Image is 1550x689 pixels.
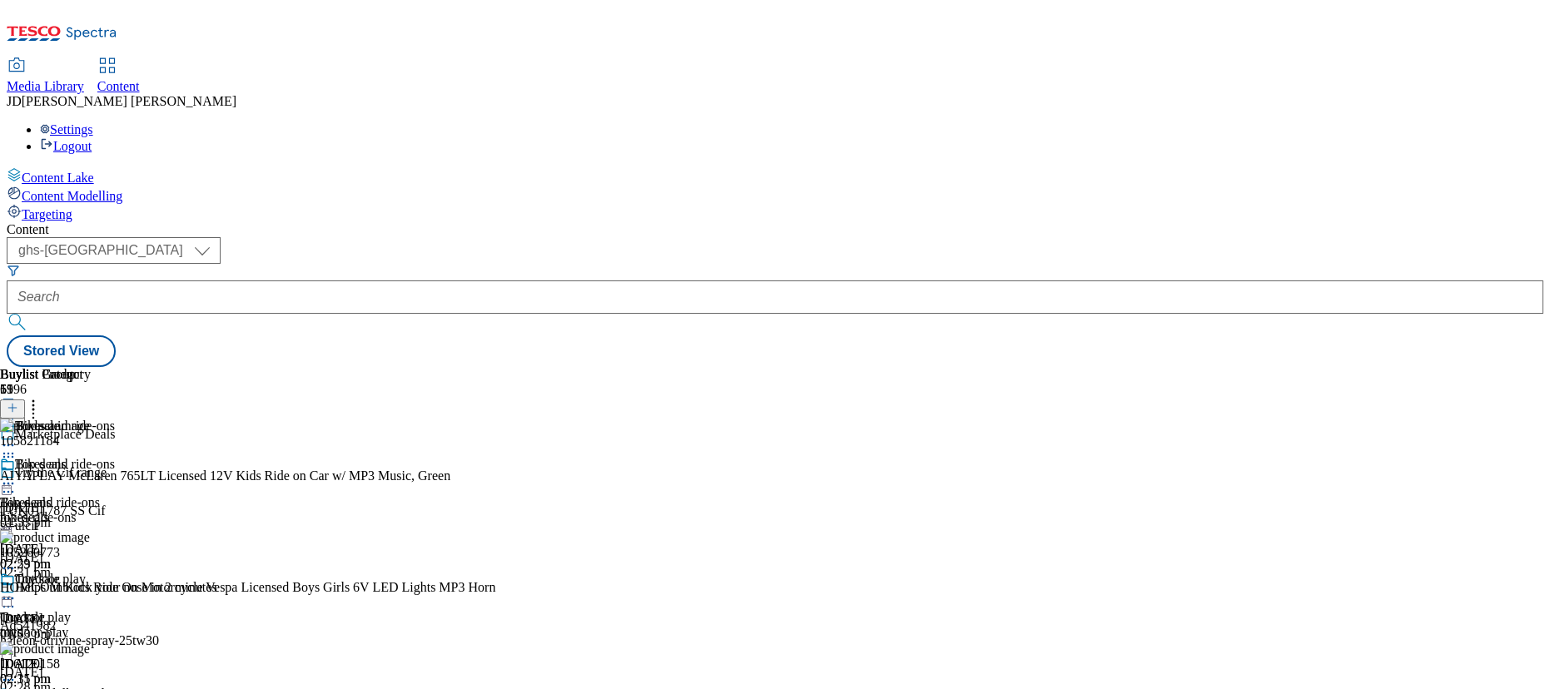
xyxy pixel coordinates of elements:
[7,335,116,367] button: Stored View
[22,189,122,203] span: Content Modelling
[7,222,1543,237] div: Content
[7,264,20,277] svg: Search Filters
[7,204,1543,222] a: Targeting
[40,139,92,153] a: Logout
[7,79,84,93] span: Media Library
[7,280,1543,314] input: Search
[40,122,93,136] a: Settings
[22,94,236,108] span: [PERSON_NAME] [PERSON_NAME]
[97,79,140,93] span: Content
[7,94,22,108] span: JD
[22,171,94,185] span: Content Lake
[22,207,72,221] span: Targeting
[97,59,140,94] a: Content
[7,59,84,94] a: Media Library
[7,186,1543,204] a: Content Modelling
[7,167,1543,186] a: Content Lake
